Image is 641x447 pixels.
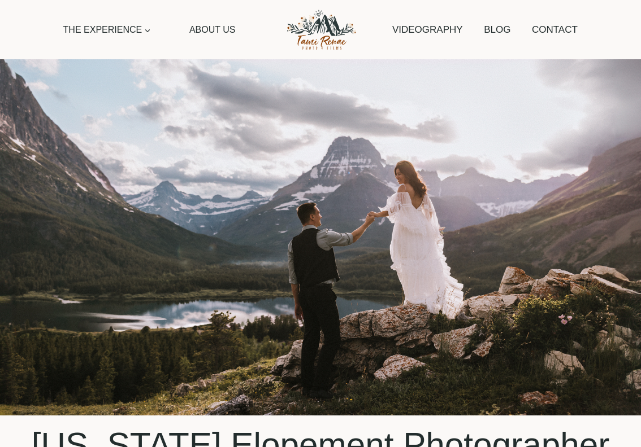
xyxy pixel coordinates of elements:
span: The Experience [63,23,151,37]
a: About Us [184,17,241,42]
a: Contact [526,15,583,44]
a: The Experience [58,17,157,42]
a: Videography [387,15,469,44]
img: Tami Renae Photo & Films Logo [274,6,367,53]
nav: Secondary Navigation [387,15,583,44]
nav: Primary Navigation [58,17,241,42]
a: Blog [478,15,517,44]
